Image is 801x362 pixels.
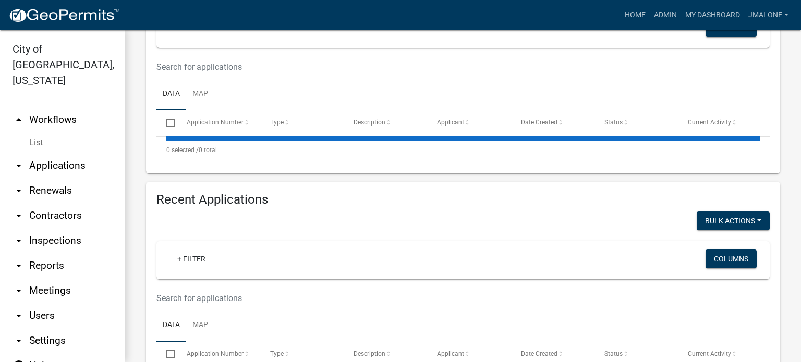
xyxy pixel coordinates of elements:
i: arrow_drop_down [13,284,25,297]
a: Home [621,5,650,25]
datatable-header-cell: Description [344,110,427,135]
a: Data [156,309,186,342]
span: Applicant [437,119,464,126]
span: Current Activity [688,350,731,357]
span: Status [604,119,623,126]
span: Description [354,119,385,126]
a: Admin [650,5,681,25]
i: arrow_drop_down [13,209,25,222]
datatable-header-cell: Current Activity [678,110,761,135]
span: Type [270,350,284,357]
a: Data [156,78,186,111]
datatable-header-cell: Application Number [176,110,260,135]
span: Date Created [521,350,557,357]
button: Bulk Actions [697,211,770,230]
span: 0 selected / [166,146,199,154]
span: Date Created [521,119,557,126]
span: Current Activity [688,119,731,126]
datatable-header-cell: Select [156,110,176,135]
datatable-header-cell: Date Created [511,110,594,135]
span: Application Number [187,119,244,126]
span: Applicant [437,350,464,357]
button: Columns [706,18,757,37]
h4: Recent Applications [156,192,770,207]
a: + Filter [169,18,214,37]
i: arrow_drop_down [13,259,25,272]
i: arrow_drop_down [13,234,25,247]
a: Map [186,309,214,342]
button: Columns [706,249,757,268]
datatable-header-cell: Status [594,110,678,135]
span: Application Number [187,350,244,357]
i: arrow_drop_down [13,184,25,197]
a: My Dashboard [681,5,744,25]
i: arrow_drop_down [13,334,25,347]
i: arrow_drop_down [13,159,25,172]
datatable-header-cell: Type [260,110,344,135]
span: Description [354,350,385,357]
a: Map [186,78,214,111]
div: 0 total [156,137,770,163]
a: + Filter [169,249,214,268]
i: arrow_drop_up [13,114,25,126]
i: arrow_drop_down [13,309,25,322]
datatable-header-cell: Applicant [427,110,511,135]
span: Type [270,119,284,126]
input: Search for applications [156,56,665,78]
a: JMalone [744,5,793,25]
span: Status [604,350,623,357]
input: Search for applications [156,288,665,309]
